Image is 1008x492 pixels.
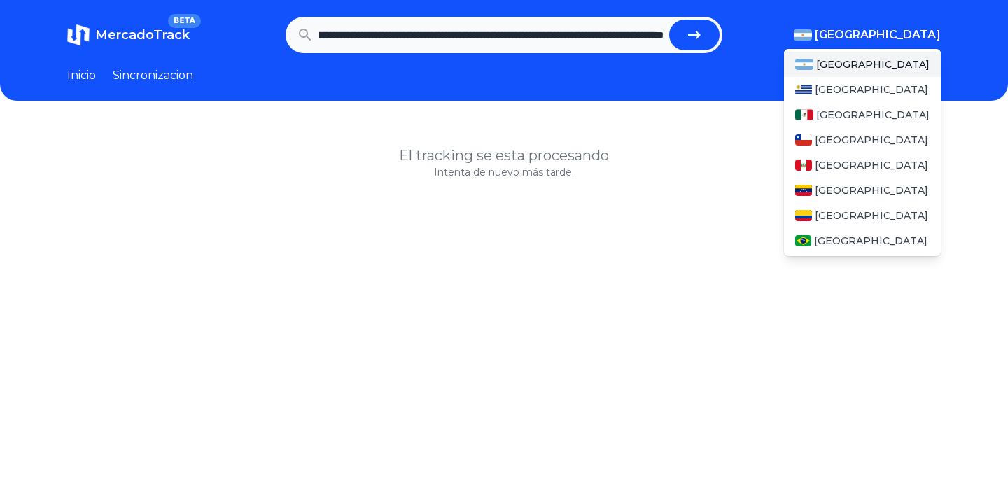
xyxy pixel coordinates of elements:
img: Chile [795,134,812,146]
span: [GEOGRAPHIC_DATA] [815,158,928,172]
img: MercadoTrack [67,24,90,46]
span: [GEOGRAPHIC_DATA] [815,183,928,197]
a: MercadoTrackBETA [67,24,190,46]
img: Brasil [795,235,811,246]
span: [GEOGRAPHIC_DATA] [815,27,941,43]
a: Argentina[GEOGRAPHIC_DATA] [784,52,941,77]
a: Brasil[GEOGRAPHIC_DATA] [784,228,941,253]
span: BETA [168,14,201,28]
span: [GEOGRAPHIC_DATA] [816,57,930,71]
h1: El tracking se esta procesando [67,146,941,165]
a: Peru[GEOGRAPHIC_DATA] [784,153,941,178]
span: [GEOGRAPHIC_DATA] [815,133,928,147]
span: [GEOGRAPHIC_DATA] [815,209,928,223]
a: Colombia[GEOGRAPHIC_DATA] [784,203,941,228]
img: Argentina [794,29,812,41]
button: [GEOGRAPHIC_DATA] [794,27,941,43]
img: Colombia [795,210,812,221]
img: Argentina [795,59,813,70]
img: Peru [795,160,812,171]
img: Uruguay [795,84,812,95]
a: Inicio [67,67,96,84]
a: Mexico[GEOGRAPHIC_DATA] [784,102,941,127]
p: Intenta de nuevo más tarde. [67,165,941,179]
a: Uruguay[GEOGRAPHIC_DATA] [784,77,941,102]
a: Chile[GEOGRAPHIC_DATA] [784,127,941,153]
a: Venezuela[GEOGRAPHIC_DATA] [784,178,941,203]
span: [GEOGRAPHIC_DATA] [814,234,927,248]
img: Mexico [795,109,813,120]
span: [GEOGRAPHIC_DATA] [815,83,928,97]
a: Sincronizacion [113,67,193,84]
span: MercadoTrack [95,27,190,43]
img: Venezuela [795,185,812,196]
span: [GEOGRAPHIC_DATA] [816,108,930,122]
